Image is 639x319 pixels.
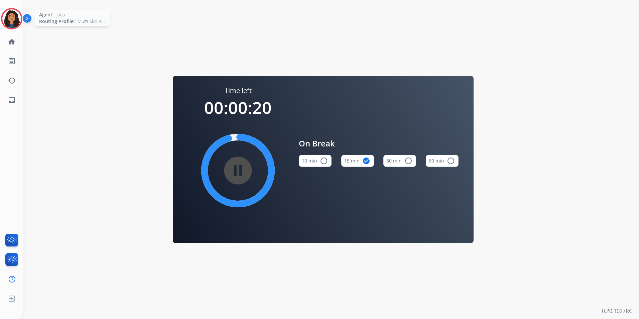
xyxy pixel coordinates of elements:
img: avatar [2,9,21,28]
span: 00:00:20 [204,96,272,119]
button: 15 min [341,155,374,167]
mat-icon: history [8,77,16,85]
span: On Break [299,137,459,149]
span: Jada [56,11,65,18]
mat-icon: radio_button_unchecked [447,157,455,165]
span: Routing Profile: [39,18,75,25]
mat-icon: pause_circle_filled [234,167,242,175]
button: 10 min [299,155,332,167]
mat-icon: check_circle [362,157,370,165]
mat-icon: list_alt [8,57,16,65]
mat-icon: home [8,38,16,46]
button: 30 min [383,155,416,167]
mat-icon: inbox [8,96,16,104]
mat-icon: radio_button_unchecked [320,157,328,165]
span: Time left [225,86,252,95]
mat-icon: radio_button_unchecked [404,157,412,165]
button: 60 min [426,155,459,167]
p: 0.20.1027RC [602,307,632,315]
span: Multi Skill ALL [78,18,106,25]
span: Agent: [39,11,54,18]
